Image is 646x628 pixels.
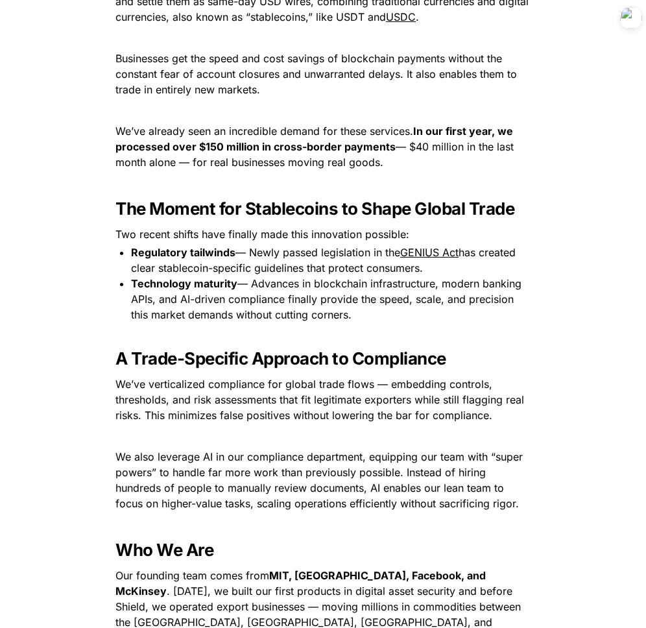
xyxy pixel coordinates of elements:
[115,199,514,219] strong: The Moment for Stablecoins to Shape Global Trade
[400,246,459,259] u: GENIUS Act
[386,10,416,23] u: USDC
[115,378,527,422] span: We’ve verticalized compliance for global trade flows — embedding controls, thresholds, and risk a...
[115,569,269,582] span: Our founding team comes from
[115,348,446,368] strong: A Trade-Specific Approach to Compliance
[115,228,409,241] span: Two recent shifts have finally made this innovation possible:
[235,246,400,259] span: — Newly passed legislation in the
[131,277,237,290] strong: Technology maturity
[131,277,525,321] span: — Advances in blockchain infrastructure, modern banking APIs, and AI-driven compliance finally pr...
[131,246,235,259] strong: Regulatory tailwinds
[115,52,520,96] span: Businesses get the speed and cost savings of blockchain payments without the constant fear of acc...
[115,569,488,598] strong: MIT, [GEOGRAPHIC_DATA], Facebook, and McKinsey
[416,10,419,23] span: .
[115,450,526,510] span: We also leverage AI in our compliance department, equipping our team with “super powers” to handl...
[115,540,213,560] strong: Who We Are
[115,125,413,138] span: We’ve already seen an incredible demand for these services.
